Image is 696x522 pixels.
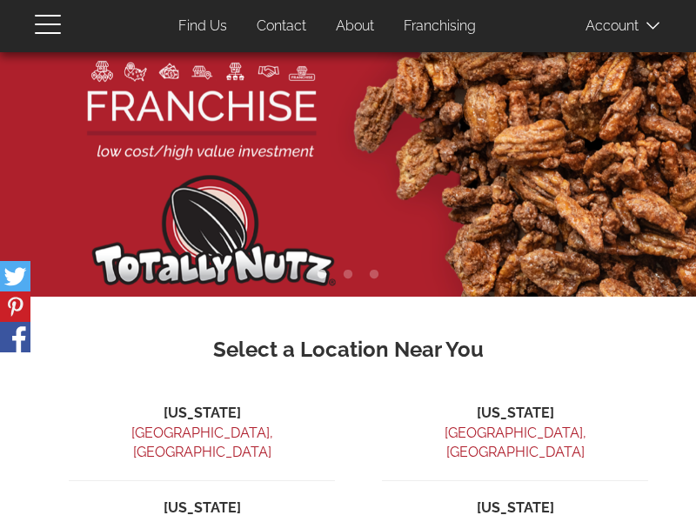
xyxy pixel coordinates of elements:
[69,404,335,424] li: [US_STATE]
[69,499,335,519] li: [US_STATE]
[382,499,648,519] li: [US_STATE]
[48,338,648,361] h3: Select a Location Near You
[313,266,331,284] button: 1 of 3
[365,266,383,284] button: 3 of 3
[382,404,648,424] li: [US_STATE]
[244,10,319,43] a: Contact
[339,266,357,284] button: 2 of 3
[445,425,586,461] a: [GEOGRAPHIC_DATA], [GEOGRAPHIC_DATA]
[391,10,489,43] a: Franchising
[165,10,240,43] a: Find Us
[131,425,273,461] a: [GEOGRAPHIC_DATA], [GEOGRAPHIC_DATA]
[323,10,387,43] a: About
